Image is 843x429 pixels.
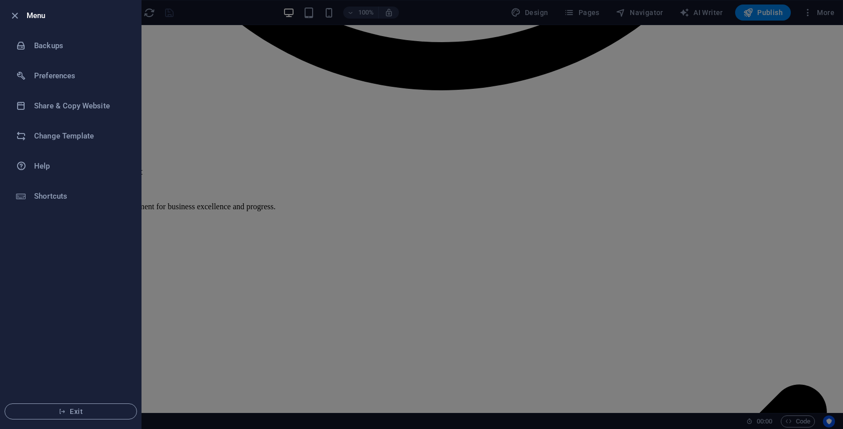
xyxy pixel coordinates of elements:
[34,130,127,142] h6: Change Template
[5,403,137,419] button: Exit
[34,100,127,112] h6: Share & Copy Website
[27,10,133,22] h6: Menu
[34,160,127,172] h6: Help
[34,190,127,202] h6: Shortcuts
[13,407,128,415] span: Exit
[1,151,141,181] a: Help
[34,40,127,52] h6: Backups
[34,70,127,82] h6: Preferences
